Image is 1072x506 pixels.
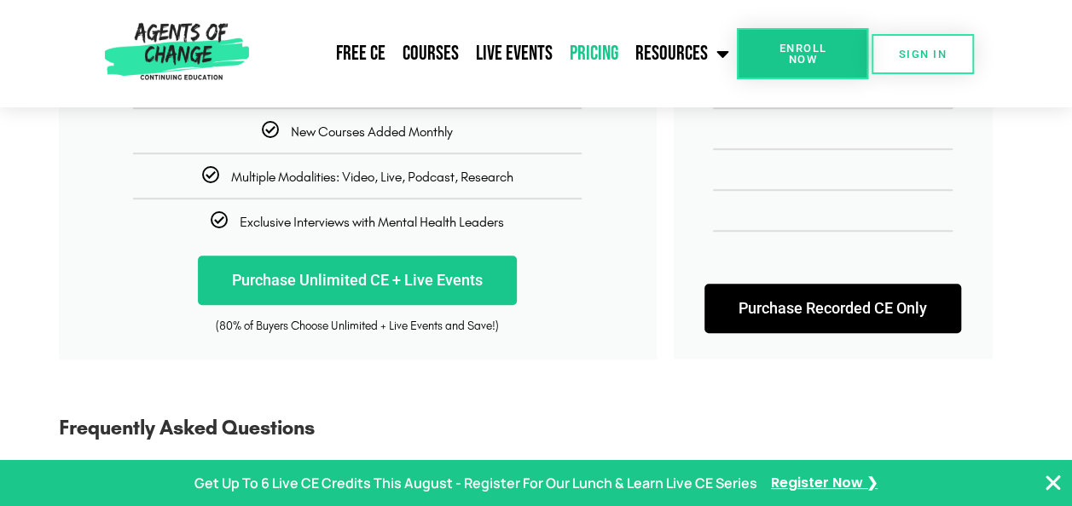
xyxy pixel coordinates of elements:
a: Purchase Recorded CE Only [704,284,961,333]
a: Free CE [327,32,393,75]
a: Enroll Now [737,28,868,79]
div: (80% of Buyers Choose Unlimited + Live Events and Save!) [84,318,631,335]
span: Enroll Now [764,43,841,65]
h3: Frequently Asked Questions [59,411,1014,461]
a: SIGN IN [872,34,974,74]
a: Register Now ❯ [771,471,878,496]
p: Get Up To 6 Live CE Credits This August - Register For Our Lunch & Learn Live CE Series [194,471,757,496]
span: SIGN IN [899,49,947,60]
a: Live Events [466,32,560,75]
nav: Menu [256,32,738,75]
a: Courses [393,32,466,75]
span: New Courses Added Monthly [291,124,453,140]
a: Resources [626,32,737,75]
a: Pricing [560,32,626,75]
a: Purchase Unlimited CE + Live Events [198,256,517,305]
button: Close Banner [1043,473,1063,493]
span: Multiple Modalities: Video, Live, Podcast, Research [231,169,513,185]
span: Exclusive Interviews with Mental Health Leaders [240,214,504,230]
